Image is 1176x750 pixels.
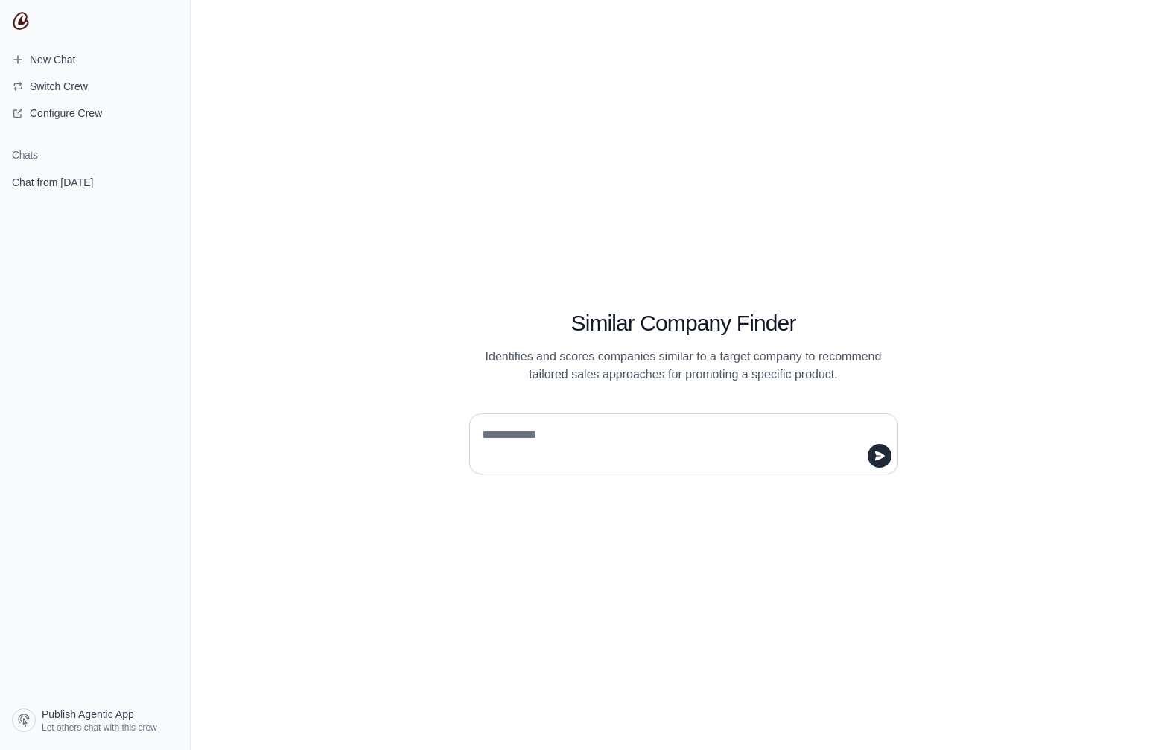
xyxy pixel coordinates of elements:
p: Identifies and scores companies similar to a target company to recommend tailored sales approache... [469,348,898,384]
h1: Similar Company Finder [469,310,898,337]
span: Configure Crew [30,106,102,121]
span: Let others chat with this crew [42,722,157,734]
span: New Chat [30,52,75,67]
a: New Chat [6,48,184,71]
span: Publish Agentic App [42,707,134,722]
img: CrewAI Logo [12,12,30,30]
a: Publish Agentic App Let others chat with this crew [6,702,184,738]
a: Configure Crew [6,101,184,125]
span: Switch Crew [30,79,88,94]
button: Switch Crew [6,74,184,98]
span: Chat from [DATE] [12,175,93,190]
a: Chat from [DATE] [6,168,184,196]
